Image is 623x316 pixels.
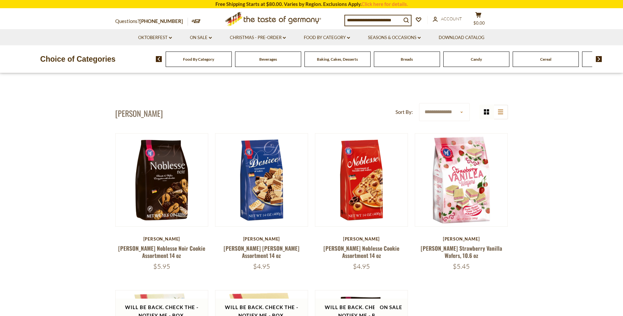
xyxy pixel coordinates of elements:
button: $0.00 [469,12,488,28]
div: [PERSON_NAME] [115,236,209,242]
span: $0.00 [473,20,485,26]
span: $4.95 [253,262,270,270]
a: Breads [401,57,413,62]
a: Seasons & Occasions [368,34,421,41]
a: On Sale [190,34,212,41]
a: Beverages [259,57,277,62]
a: Food By Category [183,57,214,62]
img: next arrow [596,56,602,62]
a: Christmas - PRE-ORDER [230,34,286,41]
a: Oktoberfest [138,34,172,41]
a: [PERSON_NAME] [PERSON_NAME] Assortment 14 oz [224,244,300,259]
a: [PHONE_NUMBER] [139,18,183,24]
img: Hans [215,134,308,226]
h1: [PERSON_NAME] [115,108,163,118]
label: Sort By: [395,108,413,116]
a: Download Catalog [439,34,485,41]
a: Click here for details. [361,1,408,7]
img: Hans [116,134,208,226]
div: [PERSON_NAME] [415,236,508,242]
img: Hans [315,134,408,226]
a: Cereal [540,57,551,62]
span: $5.45 [453,262,470,270]
a: [PERSON_NAME] Noblesse Noir Cookie Assortment 14 oz [118,244,205,259]
p: Questions? [115,17,188,26]
img: previous arrow [156,56,162,62]
a: [PERSON_NAME] Noblesse Cookie Assortment 14 oz [323,244,399,259]
span: $4.95 [353,262,370,270]
a: Baking, Cakes, Desserts [317,57,358,62]
a: [PERSON_NAME] Strawberry Vanilla Wafers, 10.6 oz [421,244,502,259]
div: [PERSON_NAME] [215,236,308,242]
a: Food By Category [304,34,350,41]
a: Candy [471,57,482,62]
span: Account [441,16,462,21]
div: [PERSON_NAME] [315,236,408,242]
a: Account [433,15,462,23]
img: Hans [415,134,508,226]
span: $5.95 [153,262,170,270]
